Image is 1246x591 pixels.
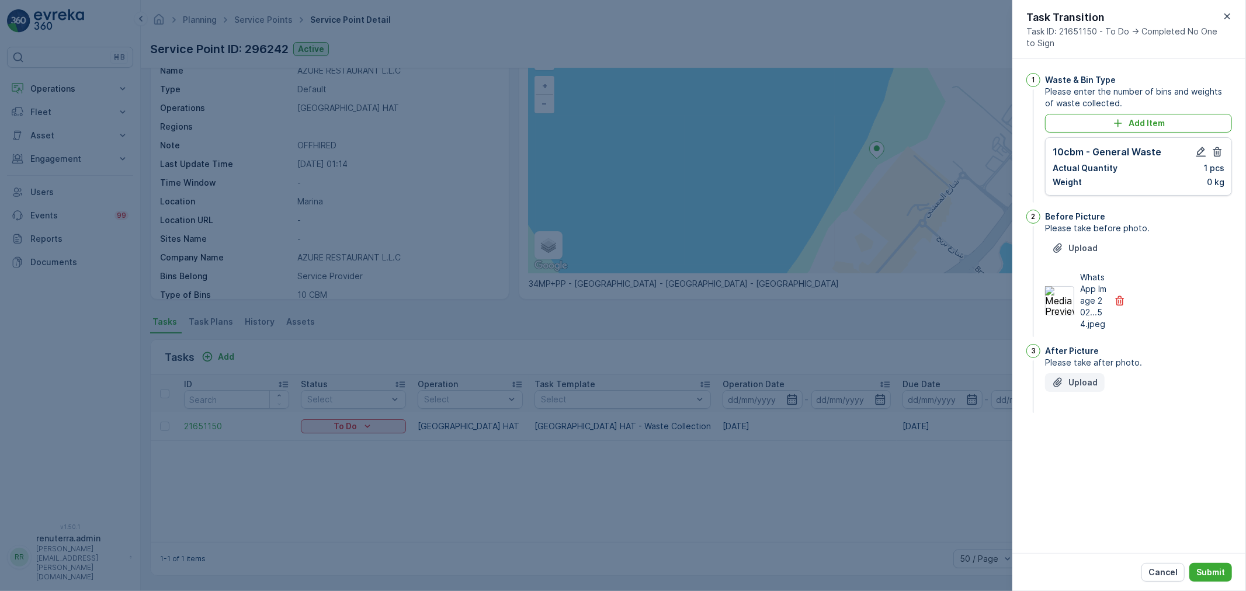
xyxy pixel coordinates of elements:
[1045,211,1105,223] p: Before Picture
[1068,242,1098,254] p: Upload
[1026,26,1220,49] span: Task ID: 21651150 - To Do -> Completed No One to Sign
[1204,162,1224,174] p: 1 pcs
[1045,373,1105,392] button: Upload File
[1053,162,1117,174] p: Actual Quantity
[1045,286,1074,315] img: Media Preview
[1045,86,1232,109] span: Please enter the number of bins and weights of waste collected.
[1053,145,1161,159] p: 10cbm - General Waste
[1045,357,1232,368] span: Please take after photo.
[1026,9,1220,26] p: Task Transition
[1026,344,1040,358] div: 3
[1045,114,1232,133] button: Add Item
[1141,563,1185,582] button: Cancel
[1148,566,1178,578] p: Cancel
[1080,272,1107,330] p: WhatsApp Image 202...54.jpeg
[1196,566,1225,578] p: Submit
[1129,117,1165,129] p: Add Item
[1026,73,1040,87] div: 1
[1189,563,1232,582] button: Submit
[1068,377,1098,388] p: Upload
[1053,176,1082,188] p: Weight
[1045,223,1232,234] span: Please take before photo.
[1207,176,1224,188] p: 0 kg
[1026,210,1040,224] div: 2
[1045,345,1099,357] p: After Picture
[1045,74,1116,86] p: Waste & Bin Type
[1045,239,1105,258] button: Upload File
